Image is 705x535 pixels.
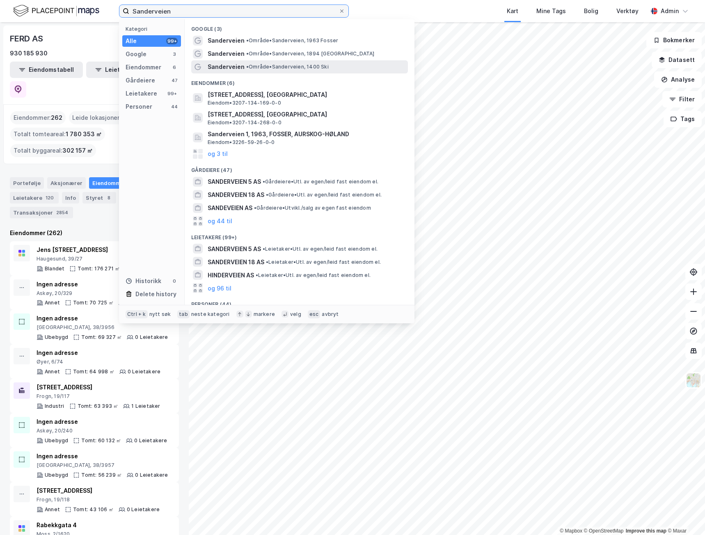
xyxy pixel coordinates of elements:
[131,403,160,409] div: 1 Leietaker
[263,246,378,252] span: Leietaker • Utl. av egen/leid fast eiendom el.
[45,403,64,409] div: Industri
[149,311,171,318] div: nytt søk
[126,102,152,112] div: Personer
[10,111,66,124] div: Eiendommer :
[166,38,178,44] div: 99+
[37,348,160,358] div: Ingen adresse
[45,265,64,272] div: Blandet
[626,528,666,534] a: Improve this map
[45,368,60,375] div: Annet
[171,278,178,284] div: 0
[10,62,83,78] button: Eiendomstabell
[127,506,160,513] div: 0 Leietakere
[81,437,121,444] div: Tomt: 60 132 ㎡
[208,36,245,46] span: Sanderveien
[661,6,679,16] div: Admin
[246,64,329,70] span: Område • Sanderveien, 1400 Ski
[81,334,122,341] div: Tomt: 69 327 ㎡
[584,6,598,16] div: Bolig
[246,37,338,44] span: Område • Sanderveien, 1963 Fosser
[263,246,265,252] span: •
[246,37,249,43] span: •
[126,26,181,32] div: Kategori
[73,300,114,306] div: Tomt: 70 725 ㎡
[10,144,96,157] div: Totalt byggareal :
[37,462,168,469] div: [GEOGRAPHIC_DATA], 38/3957
[208,216,232,226] button: og 44 til
[536,6,566,16] div: Mine Tags
[37,451,168,461] div: Ingen adresse
[82,192,116,203] div: Styret
[256,272,258,278] span: •
[507,6,518,16] div: Kart
[290,311,301,318] div: velg
[69,111,128,124] div: Leide lokasjoner :
[62,192,79,203] div: Info
[308,310,320,318] div: esc
[266,192,268,198] span: •
[55,208,70,217] div: 2854
[10,32,45,45] div: FERD AS
[208,283,231,293] button: og 96 til
[208,149,228,159] button: og 3 til
[10,48,48,58] div: 930 185 930
[135,472,168,478] div: 0 Leietakere
[81,472,122,478] div: Tomt: 56 239 ㎡
[166,90,178,97] div: 99+
[263,178,265,185] span: •
[66,129,102,139] span: 1 780 353 ㎡
[652,52,702,68] button: Datasett
[254,205,371,211] span: Gårdeiere • Utvikl./salg av egen fast eiendom
[208,119,282,126] span: Eiendom • 3207-134-268-0-0
[208,139,275,146] span: Eiendom • 3226-59-26-0-0
[664,111,702,127] button: Tags
[37,324,168,331] div: [GEOGRAPHIC_DATA], 38/3956
[208,49,245,59] span: Sanderveien
[73,506,114,513] div: Tomt: 43 106 ㎡
[664,496,705,535] div: Kontrollprogram for chat
[208,244,261,254] span: SANDERVEIEN 5 AS
[208,62,245,72] span: Sanderveien
[10,128,105,141] div: Totalt tomteareal :
[129,5,339,17] input: Søk på adresse, matrikkel, gårdeiere, leietakere eller personer
[208,270,254,280] span: HINDERVEIEN AS
[126,75,155,85] div: Gårdeiere
[254,311,275,318] div: markere
[89,177,144,189] div: Eiendommer
[37,496,160,503] div: Frogn, 19/118
[185,19,414,34] div: Google (3)
[208,90,405,100] span: [STREET_ADDRESS], [GEOGRAPHIC_DATA]
[37,428,167,434] div: Askøy, 20/240
[208,203,252,213] span: SANDEVEIEN AS
[37,393,160,400] div: Frogn, 19/117
[134,437,167,444] div: 0 Leietakere
[254,205,256,211] span: •
[654,71,702,88] button: Analyse
[45,300,60,306] div: Annet
[266,192,382,198] span: Gårdeiere • Utl. av egen/leid fast eiendom el.
[646,32,702,48] button: Bokmerker
[126,276,161,286] div: Historikk
[208,129,405,139] span: Sanderveien 1, 1963, FOSSER, AURSKOG-HØLAND
[246,64,249,70] span: •
[10,192,59,203] div: Leietakere
[105,194,113,202] div: 8
[662,91,702,107] button: Filter
[208,190,264,200] span: SANDERVEIEN 18 AS
[10,177,44,189] div: Portefølje
[78,265,120,272] div: Tomt: 176 271 ㎡
[44,194,55,202] div: 120
[37,486,160,496] div: [STREET_ADDRESS]
[45,437,68,444] div: Ubebygd
[37,417,167,427] div: Ingen adresse
[246,50,375,57] span: Område • Sanderveien, 1894 [GEOGRAPHIC_DATA]
[171,77,178,84] div: 47
[560,528,582,534] a: Mapbox
[208,100,281,106] span: Eiendom • 3207-134-169-0-0
[246,50,249,57] span: •
[47,177,86,189] div: Aksjonærer
[208,110,405,119] span: [STREET_ADDRESS], [GEOGRAPHIC_DATA]
[266,259,381,265] span: Leietaker • Utl. av egen/leid fast eiendom el.
[126,62,161,72] div: Eiendommer
[126,36,137,46] div: Alle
